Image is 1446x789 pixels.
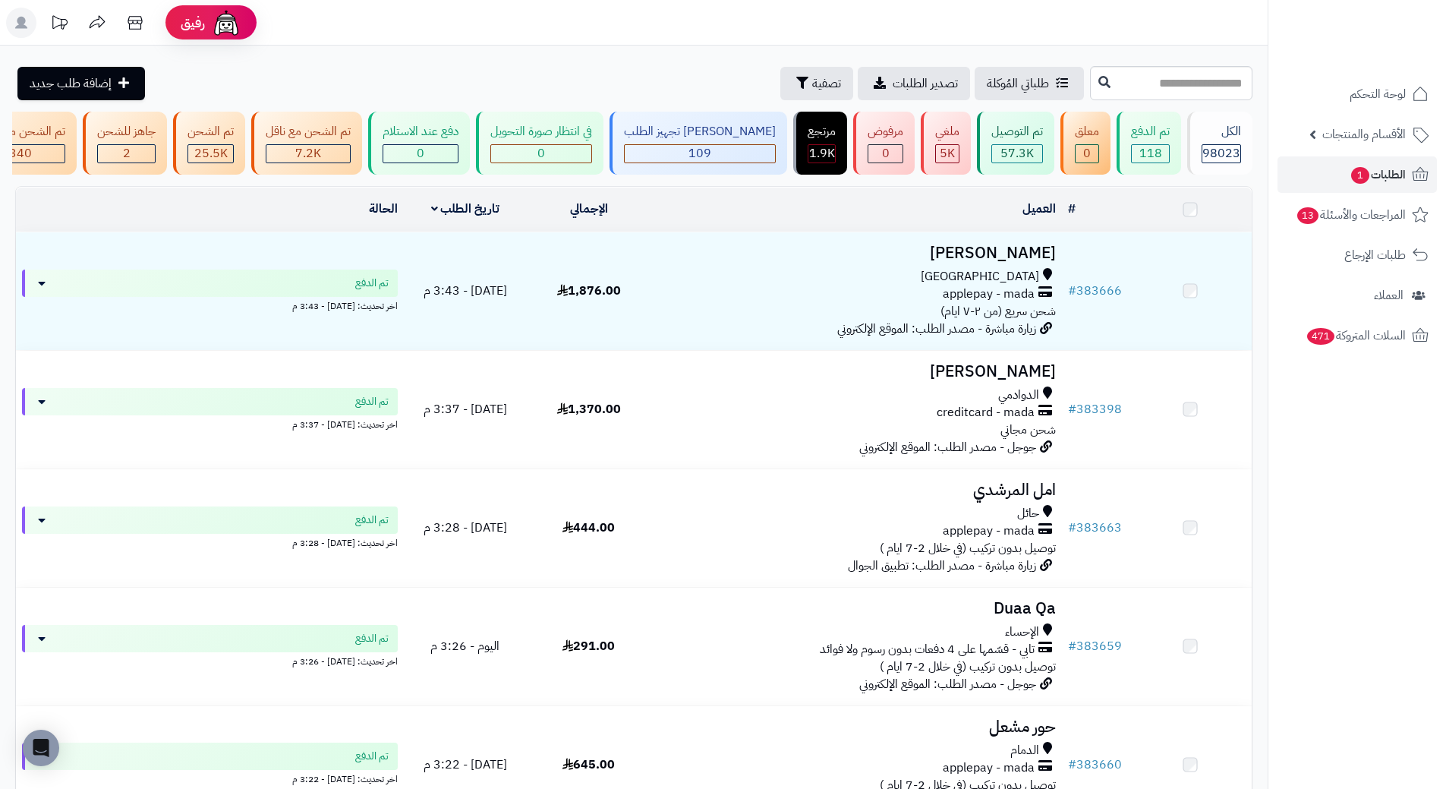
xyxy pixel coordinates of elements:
[1010,742,1039,759] span: الدمام
[1068,637,1076,655] span: #
[473,112,606,175] a: في انتظار صورة التحويل 0
[880,658,1056,676] span: توصيل بدون تركيب (في خلال 2-7 ايام )
[1068,400,1076,418] span: #
[937,404,1035,421] span: creditcard - mada
[943,759,1035,777] span: applepay - mada
[1343,11,1432,43] img: logo-2.png
[123,144,131,163] span: 2
[355,394,389,409] span: تم الدفع
[1306,325,1406,346] span: السلات المتروكة
[1075,123,1099,140] div: معلق
[9,144,32,163] span: 340
[943,522,1035,540] span: applepay - mada
[1068,282,1122,300] a: #383666
[424,282,507,300] span: [DATE] - 3:43 م
[369,200,398,218] a: الحالة
[491,145,591,163] div: 0
[1005,623,1039,641] span: الإحساء
[431,200,500,218] a: تاريخ الطلب
[557,282,621,300] span: 1,876.00
[17,67,145,100] a: إضافة طلب جديد
[1068,200,1076,218] a: #
[657,363,1056,380] h3: [PERSON_NAME]
[1068,282,1076,300] span: #
[1000,421,1056,439] span: شحن مجاني
[940,302,1056,320] span: شحن سريع (من ٢-٧ ايام)
[780,67,853,100] button: تصفية
[1000,144,1034,163] span: 57.3K
[657,600,1056,617] h3: Duaa Qa
[30,74,112,93] span: إضافة طلب جديد
[868,145,903,163] div: 0
[562,637,615,655] span: 291.00
[266,145,350,163] div: 7222
[187,123,234,140] div: تم الشحن
[992,145,1042,163] div: 57346
[1057,112,1114,175] a: معلق 0
[22,297,398,313] div: اخر تحديث: [DATE] - 3:43 م
[383,123,458,140] div: دفع عند الاستلام
[1202,123,1241,140] div: الكل
[562,756,615,774] span: 645.00
[266,123,351,140] div: تم الشحن مع ناقل
[170,112,248,175] a: تم الشحن 25.5K
[1296,207,1320,225] span: 13
[880,539,1056,557] span: توصيل بدون تركيب (في خلال 2-7 ايام )
[1277,197,1437,233] a: المراجعات والأسئلة13
[882,144,890,163] span: 0
[1277,277,1437,314] a: العملاء
[918,112,974,175] a: ملغي 5K
[537,144,545,163] span: 0
[998,387,1039,404] span: الدوادمي
[188,145,233,163] div: 25533
[625,145,775,163] div: 109
[624,123,776,140] div: [PERSON_NAME] تجهيز الطلب
[355,276,389,291] span: تم الدفع
[1022,200,1056,218] a: العميل
[657,481,1056,499] h3: امل المرشدي
[417,144,424,163] span: 0
[1202,144,1240,163] span: 98023
[355,513,389,528] span: تم الدفع
[1277,76,1437,112] a: لوحة التحكم
[562,519,615,537] span: 444.00
[355,631,389,646] span: تم الدفع
[1277,237,1437,273] a: طلبات الإرجاع
[893,74,958,93] span: تصدير الطلبات
[940,144,955,163] span: 5K
[1068,519,1122,537] a: #383663
[424,519,507,537] span: [DATE] - 3:28 م
[921,268,1039,286] span: [GEOGRAPHIC_DATA]
[975,67,1084,100] a: طلباتي المُوكلة
[1322,124,1406,145] span: الأقسام والمنتجات
[1374,285,1403,306] span: العملاء
[943,286,1035,303] span: applepay - mada
[987,74,1049,93] span: طلباتي المُوكلة
[1083,144,1091,163] span: 0
[936,145,959,163] div: 5026
[850,112,918,175] a: مرفوض 0
[40,8,78,42] a: تحديثات المنصة
[1068,756,1076,774] span: #
[557,400,621,418] span: 1,370.00
[22,770,398,786] div: اخر تحديث: [DATE] - 3:22 م
[570,200,608,218] a: الإجمالي
[1350,84,1406,105] span: لوحة التحكم
[935,123,959,140] div: ملغي
[430,637,499,655] span: اليوم - 3:26 م
[974,112,1057,175] a: تم التوصيل 57.3K
[295,144,321,163] span: 7.2K
[808,145,835,163] div: 1868
[859,675,1036,693] span: جوجل - مصدر الطلب: الموقع الإلكتروني
[1344,245,1406,266] span: طلبات الإرجاع
[1131,123,1170,140] div: تم الدفع
[194,144,228,163] span: 25.5K
[858,67,970,100] a: تصدير الطلبات
[848,557,1036,575] span: زيارة مباشرة - مصدر الطلب: تطبيق الجوال
[812,74,841,93] span: تصفية
[1350,164,1406,185] span: الطلبات
[1350,166,1370,185] span: 1
[97,123,156,140] div: جاهز للشحن
[1184,112,1255,175] a: الكل98023
[1139,144,1162,163] span: 118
